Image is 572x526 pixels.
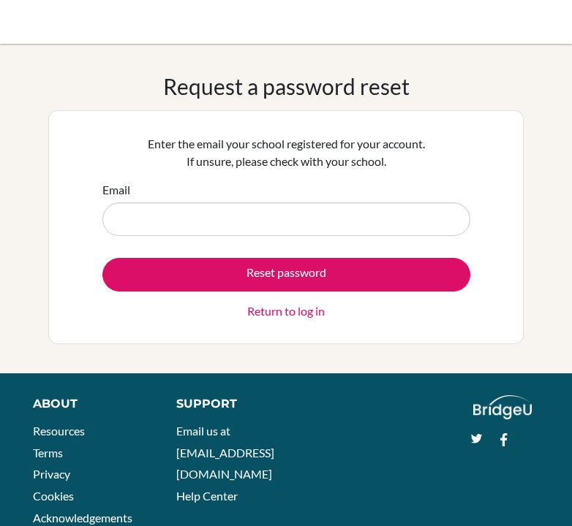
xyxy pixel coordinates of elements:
a: Resources [33,424,85,438]
img: logo_white@2x-f4f0deed5e89b7ecb1c2cc34c3e3d731f90f0f143d5ea2071677605dd97b5244.png [473,395,533,419]
div: Support [176,395,274,413]
label: Email [102,181,130,199]
p: Enter the email your school registered for your account. If unsure, please check with your school. [102,135,470,170]
a: Cookies [33,489,74,503]
a: Acknowledgements [33,511,132,525]
button: Reset password [102,258,470,291]
a: Terms [33,446,63,460]
a: Email us at [EMAIL_ADDRESS][DOMAIN_NAME] [176,424,274,481]
a: Privacy [33,467,70,481]
h1: Request a password reset [163,73,410,99]
a: Help Center [176,489,238,503]
div: About [33,395,143,413]
a: Return to log in [247,302,325,320]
